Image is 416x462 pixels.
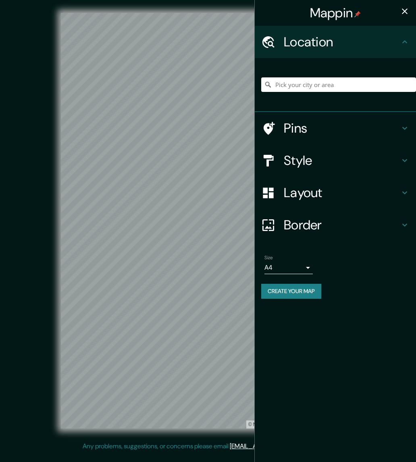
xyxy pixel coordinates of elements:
div: Layout [255,177,416,209]
div: Location [255,26,416,58]
a: [EMAIL_ADDRESS][DOMAIN_NAME] [230,442,329,450]
img: pin-icon.png [354,11,361,17]
h4: Mappin [310,5,361,21]
div: Pins [255,112,416,144]
div: Style [255,144,416,177]
div: Border [255,209,416,241]
canvas: Map [61,13,355,429]
a: Mapbox [248,422,270,427]
p: Any problems, suggestions, or concerns please email . [83,441,331,451]
h4: Pins [284,120,400,136]
div: A4 [264,261,313,274]
input: Pick your city or area [261,77,416,92]
h4: Layout [284,185,400,201]
h4: Border [284,217,400,233]
h4: Style [284,152,400,169]
label: Size [264,254,273,261]
h4: Location [284,34,400,50]
button: Create your map [261,284,321,299]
